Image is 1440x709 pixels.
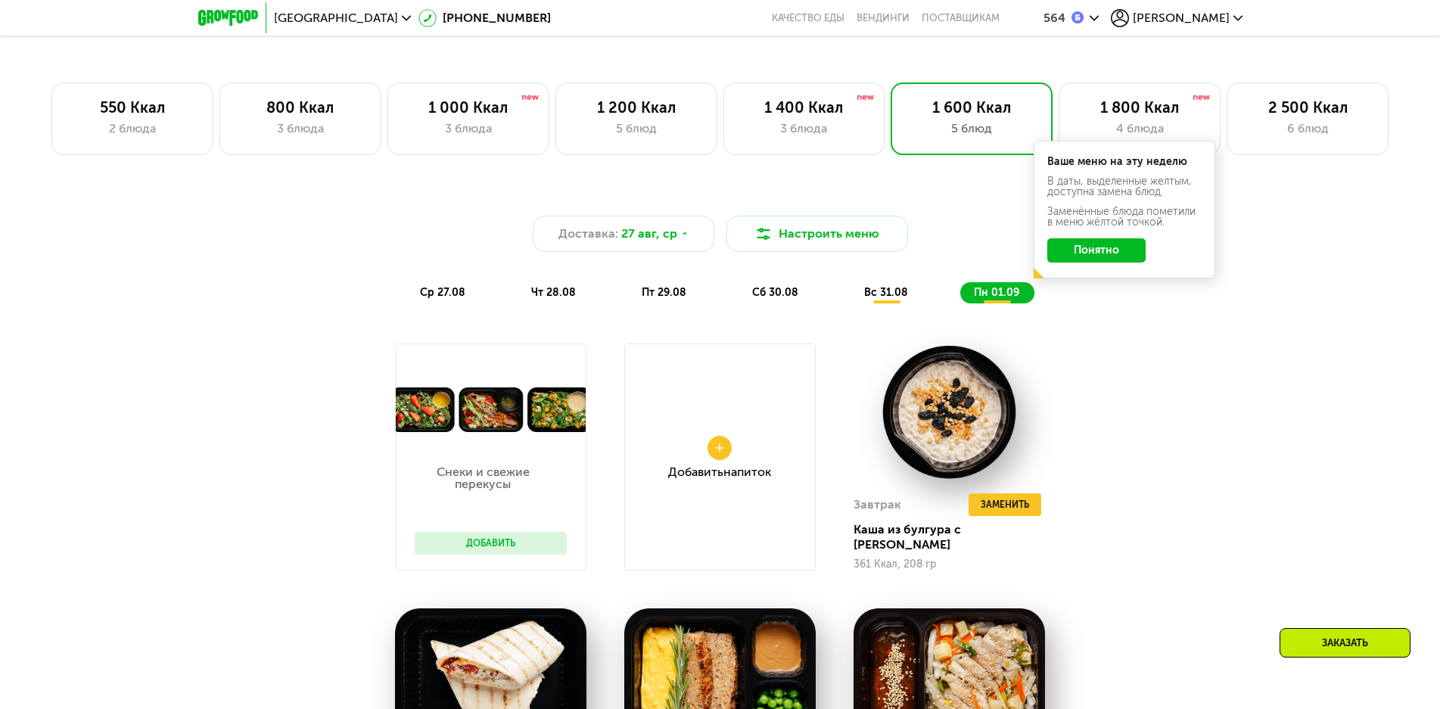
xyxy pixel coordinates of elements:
button: Добавить [415,532,567,555]
div: 5 блюд [571,120,701,138]
div: 4 блюда [1075,120,1205,138]
div: 1 200 Ккал [571,98,701,117]
div: 361 Ккал, 208 гр [854,558,1045,571]
span: чт 28.08 [531,286,576,299]
span: Напиток [723,465,771,479]
div: 3 блюда [235,120,365,138]
a: Вендинги [857,12,910,24]
div: 564 [1043,12,1065,24]
div: Ваше меню на эту неделю [1047,157,1202,167]
div: Добавить [668,466,771,478]
div: 2 блюда [67,120,197,138]
div: Заказать [1280,628,1410,658]
span: пт 29.08 [642,286,686,299]
span: [PERSON_NAME] [1133,12,1230,24]
a: [PHONE_NUMBER] [418,9,551,27]
button: Настроить меню [726,216,908,252]
div: 2 500 Ккал [1243,98,1373,117]
div: 1 800 Ккал [1075,98,1205,117]
div: Каша из булгура с [PERSON_NAME] [854,522,1057,552]
a: Качество еды [772,12,844,24]
div: 5 блюд [907,120,1037,138]
div: 3 блюда [739,120,869,138]
div: 1 400 Ккал [739,98,869,117]
span: пн 01.09 [974,286,1019,299]
div: поставщикам [922,12,1000,24]
span: сб 30.08 [752,286,798,299]
p: Снеки и свежие перекусы [415,466,552,490]
div: 3 блюда [403,120,533,138]
span: [GEOGRAPHIC_DATA] [274,12,398,24]
span: Доставка: [558,225,618,243]
button: Заменить [969,493,1041,516]
div: 6 блюд [1243,120,1373,138]
div: Завтрак [854,493,901,516]
div: 800 Ккал [235,98,365,117]
div: 550 Ккал [67,98,197,117]
span: вс 31.08 [864,286,908,299]
span: Заменить [981,497,1029,512]
span: 27 авг, ср [621,225,677,243]
div: 1 600 Ккал [907,98,1037,117]
button: Понятно [1047,238,1146,263]
div: Заменённые блюда пометили в меню жёлтой точкой. [1047,207,1202,228]
span: ср 27.08 [420,286,465,299]
div: 1 000 Ккал [403,98,533,117]
div: В даты, выделенные желтым, доступна замена блюд. [1047,176,1202,197]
